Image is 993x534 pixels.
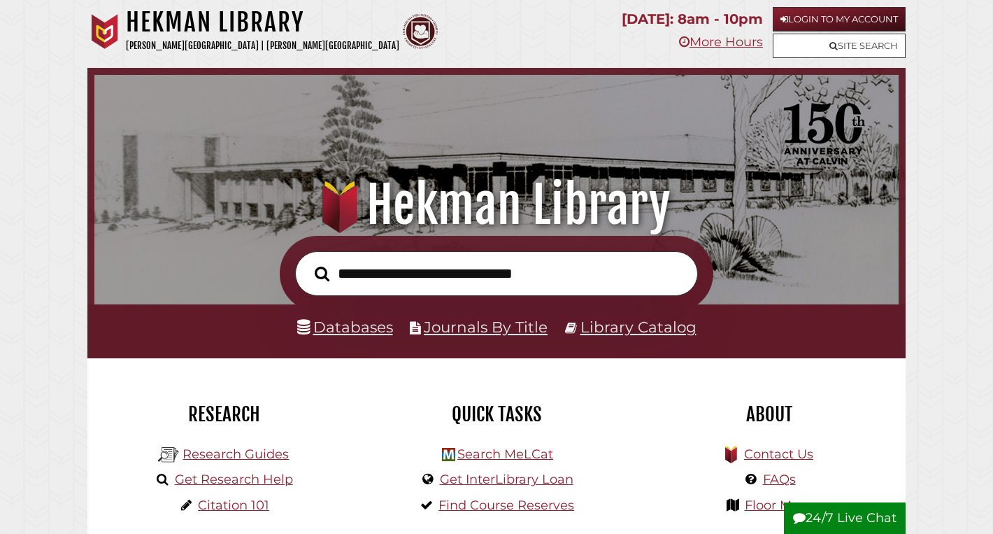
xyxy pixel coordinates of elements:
[457,447,553,462] a: Search MeLCat
[371,402,622,426] h2: Quick Tasks
[403,14,438,49] img: Calvin Theological Seminary
[126,7,399,38] h1: Hekman Library
[773,7,906,31] a: Login to My Account
[183,447,289,462] a: Research Guides
[773,34,906,58] a: Site Search
[175,472,293,487] a: Get Research Help
[98,402,350,426] h2: Research
[679,34,763,50] a: More Hours
[745,498,814,513] a: Floor Maps
[297,318,393,336] a: Databases
[442,448,455,461] img: Hekman Library Logo
[308,262,336,285] button: Search
[438,498,574,513] a: Find Course Reserves
[109,174,883,236] h1: Hekman Library
[763,472,796,487] a: FAQs
[580,318,696,336] a: Library Catalog
[744,447,813,462] a: Contact Us
[315,266,329,282] i: Search
[622,7,763,31] p: [DATE]: 8am - 10pm
[126,38,399,54] p: [PERSON_NAME][GEOGRAPHIC_DATA] | [PERSON_NAME][GEOGRAPHIC_DATA]
[424,318,548,336] a: Journals By Title
[87,14,122,49] img: Calvin University
[158,444,179,465] img: Hekman Library Logo
[643,402,895,426] h2: About
[198,498,269,513] a: Citation 101
[440,472,573,487] a: Get InterLibrary Loan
